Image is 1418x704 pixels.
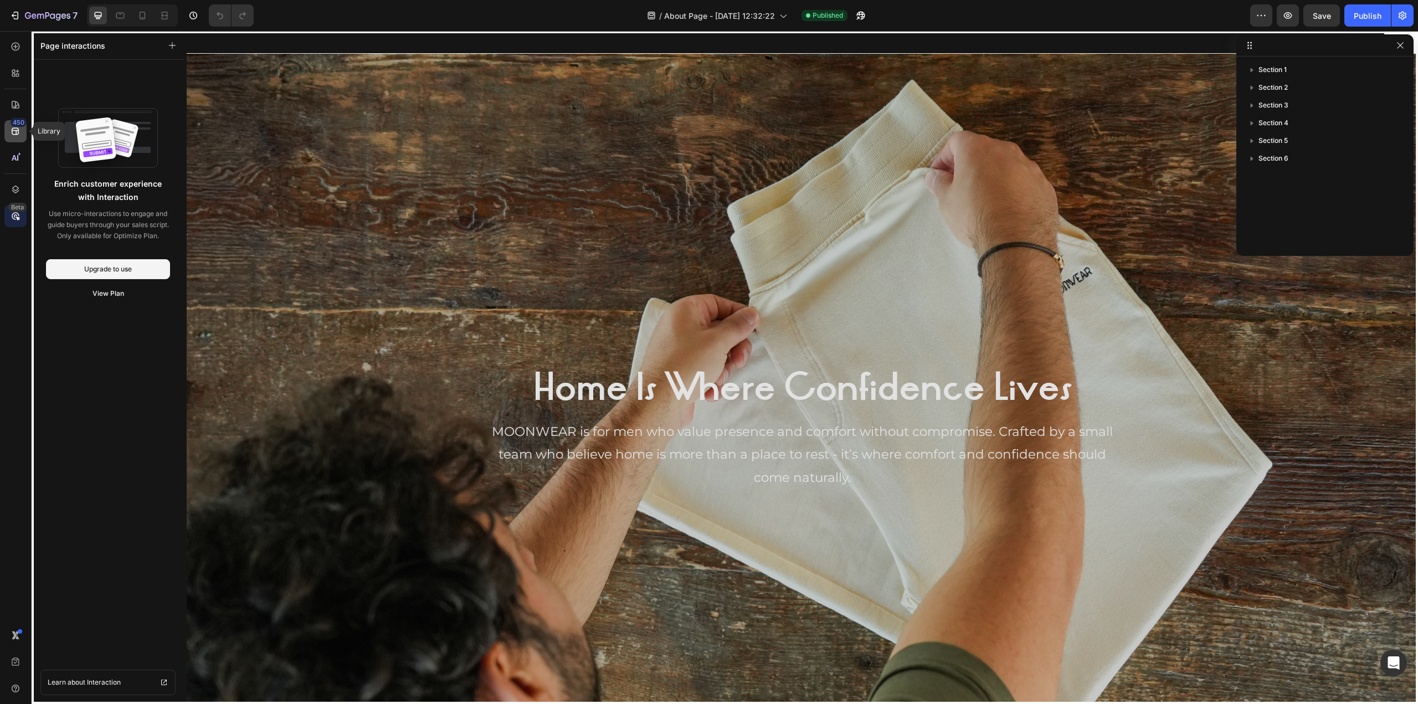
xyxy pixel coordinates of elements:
[1354,10,1381,22] div: Publish
[1380,650,1407,676] div: Open Intercom Messenger
[84,264,132,274] div: Upgrade to use
[1258,82,1288,93] span: Section 2
[93,289,124,299] div: View Plan
[659,10,662,22] span: /
[1313,11,1331,20] span: Save
[46,230,170,241] p: Only available for Optimize Plan.
[1258,100,1288,111] span: Section 3
[1258,64,1287,75] span: Section 1
[1258,117,1288,129] span: Section 4
[73,9,78,22] p: 7
[48,677,121,688] span: Learn about Interaction
[1344,4,1391,27] button: Publish
[813,11,843,20] span: Published
[187,31,1418,704] iframe: Design area
[11,118,27,127] div: 450
[8,203,27,212] div: Beta
[4,4,83,27] button: 7
[1258,135,1288,146] span: Section 5
[209,4,254,27] div: Undo/Redo
[1258,153,1288,164] span: Section 6
[48,177,168,204] p: Enrich customer experience with Interaction
[664,10,775,22] span: About Page - [DATE] 12:32:22
[46,259,170,279] button: Upgrade to use
[40,670,176,695] a: Learn about Interaction
[46,284,170,304] button: View Plan
[1303,4,1340,27] button: Save
[40,40,105,52] p: Page interactions
[46,208,170,230] p: Use micro-interactions to engage and guide buyers through your sales script.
